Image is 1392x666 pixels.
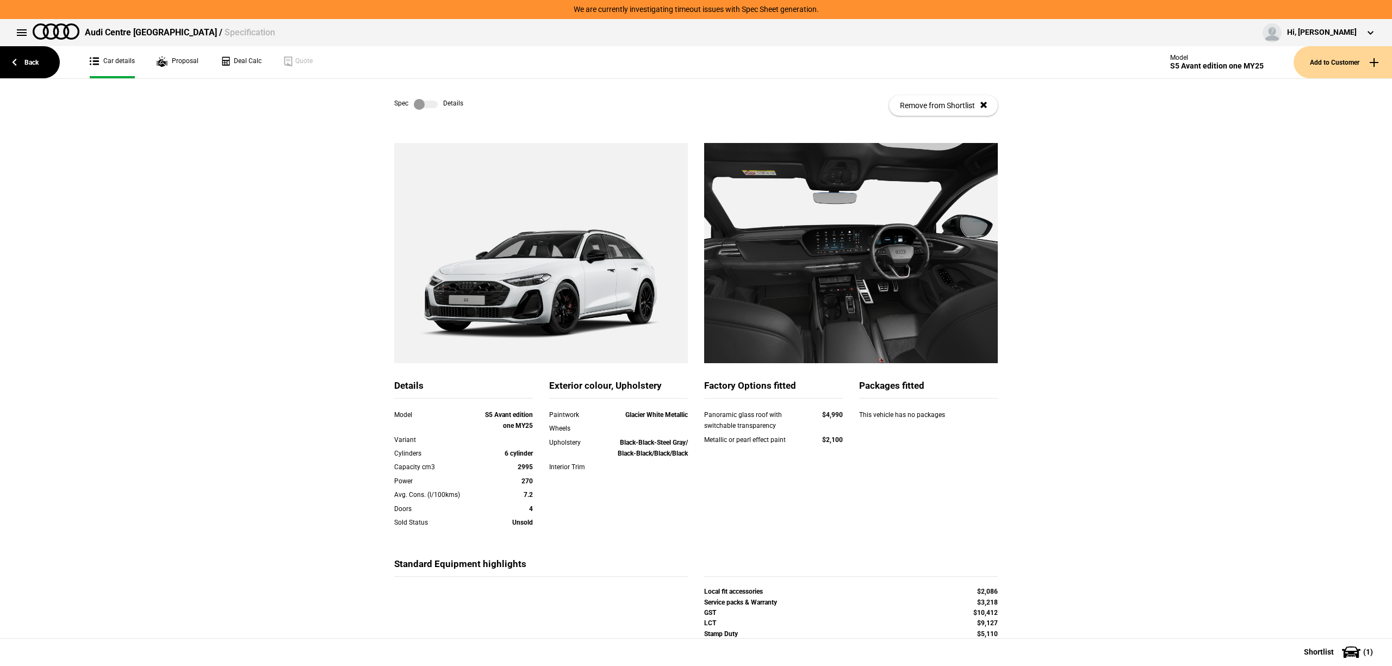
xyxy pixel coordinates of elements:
div: This vehicle has no packages [859,409,998,431]
div: S5 Avant edition one MY25 [1170,61,1264,71]
strong: $9,127 [977,619,998,627]
div: Paintwork [549,409,605,420]
a: Deal Calc [220,46,262,78]
div: Audi Centre [GEOGRAPHIC_DATA] / [85,27,275,39]
strong: S5 Avant edition one MY25 [485,411,533,430]
div: Model [1170,54,1264,61]
div: Spec Details [394,99,463,110]
strong: $5,110 [977,630,998,638]
strong: 270 [521,477,533,485]
strong: Local fit accessories [704,588,763,595]
div: Hi, [PERSON_NAME] [1287,27,1357,38]
strong: Stamp Duty [704,630,738,638]
strong: Unsold [512,519,533,526]
a: Car details [90,46,135,78]
strong: Black-Black-Steel Gray/ Black-Black/Black/Black [618,439,688,457]
strong: 6 cylinder [505,450,533,457]
button: Shortlist(1) [1288,638,1392,665]
div: Details [394,379,533,399]
div: Standard Equipment highlights [394,558,688,577]
span: ( 1 ) [1363,648,1373,656]
strong: GST [704,609,716,617]
div: Doors [394,503,477,514]
strong: 7.2 [524,491,533,499]
div: Packages fitted [859,379,998,399]
div: Cylinders [394,448,477,459]
strong: Service packs & Warranty [704,599,777,606]
div: Avg. Cons. (l/100kms) [394,489,477,500]
a: Proposal [157,46,198,78]
div: Upholstery [549,437,605,448]
strong: Glacier White Metallic [625,411,688,419]
div: Wheels [549,423,605,434]
strong: $4,990 [822,411,843,419]
div: Sold Status [394,517,477,528]
button: Remove from Shortlist [889,95,998,116]
strong: 4 [529,505,533,513]
span: Shortlist [1304,648,1334,656]
div: Model [394,409,477,420]
div: Factory Options fitted [704,379,843,399]
strong: $10,412 [973,609,998,617]
div: Capacity cm3 [394,462,477,472]
div: Interior Trim [549,462,605,472]
div: Exterior colour, Upholstery [549,379,688,399]
strong: $3,218 [977,599,998,606]
img: audi.png [33,23,79,40]
div: Power [394,476,477,487]
span: Specification [225,27,275,38]
strong: LCT [704,619,716,627]
div: Metallic or pearl effect paint [704,434,801,445]
strong: 2995 [518,463,533,471]
button: Add to Customer [1294,46,1392,78]
div: Panoramic glass roof with switchable transparency [704,409,801,432]
strong: $2,086 [977,588,998,595]
strong: $2,100 [822,436,843,444]
div: Variant [394,434,477,445]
